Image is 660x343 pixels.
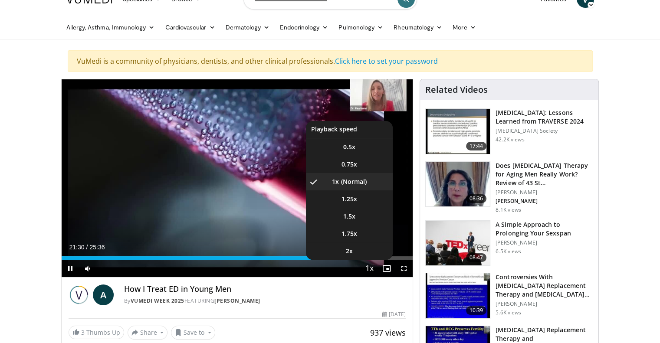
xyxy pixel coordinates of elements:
span: 2x [346,247,353,255]
a: 08:47 A Simple Approach to Prolonging Your Sexspan [PERSON_NAME] 6.5K views [425,220,593,266]
p: [PERSON_NAME] [496,239,593,246]
img: 1317c62a-2f0d-4360-bee0-b1bff80fed3c.150x105_q85_crop-smart_upscale.jpg [426,109,490,154]
button: Playback Rate [361,260,378,277]
p: [PERSON_NAME] [496,301,593,307]
button: Share [128,326,168,340]
h3: Does [MEDICAL_DATA] Therapy for Aging Men Really Work? Review of 43 St… [496,161,593,187]
a: Pulmonology [333,19,388,36]
a: Click here to set your password [335,56,438,66]
p: 6.5K views [496,248,521,255]
span: 1.5x [343,212,355,221]
p: 8.1K views [496,206,521,213]
div: [DATE] [382,310,406,318]
h4: Related Videos [425,85,488,95]
div: VuMedi is a community of physicians, dentists, and other clinical professionals. [68,50,593,72]
p: [PERSON_NAME] [496,189,593,196]
img: 4d4bce34-7cbb-4531-8d0c-5308a71d9d6c.150x105_q85_crop-smart_upscale.jpg [426,162,490,207]
img: 418933e4-fe1c-4c2e-be56-3ce3ec8efa3b.150x105_q85_crop-smart_upscale.jpg [426,273,490,318]
div: By FEATURING [124,297,406,305]
span: 1.75x [341,229,357,238]
a: 3 Thumbs Up [69,326,124,339]
a: 10:39 Controversies With [MEDICAL_DATA] Replacement Therapy and [MEDICAL_DATA] Can… [PERSON_NAME]... [425,273,593,319]
a: [PERSON_NAME] [214,297,260,304]
a: Allergy, Asthma, Immunology [61,19,160,36]
a: Endocrinology [275,19,333,36]
span: 25:36 [89,244,105,251]
button: Mute [79,260,96,277]
a: 17:44 [MEDICAL_DATA]: Lessons Learned from TRAVERSE 2024 [MEDICAL_DATA] Society 42.2K views [425,108,593,154]
span: 1x [332,177,339,186]
span: 1.25x [341,195,357,203]
a: Vumedi Week 2025 [131,297,184,304]
a: 08:36 Does [MEDICAL_DATA] Therapy for Aging Men Really Work? Review of 43 St… [PERSON_NAME] [PERS... [425,161,593,213]
span: 08:47 [466,253,487,262]
h3: A Simple Approach to Prolonging Your Sexspan [496,220,593,238]
span: 3 [81,328,85,336]
div: Progress Bar [62,256,413,260]
video-js: Video Player [62,79,413,278]
button: Save to [171,326,215,340]
span: 937 views [370,327,406,338]
p: 42.2K views [496,136,524,143]
img: Vumedi Week 2025 [69,284,89,305]
img: c4bd4661-e278-4c34-863c-57c104f39734.150x105_q85_crop-smart_upscale.jpg [426,221,490,266]
button: Enable picture-in-picture mode [378,260,395,277]
h4: How I Treat ED in Young Men [124,284,406,294]
button: Pause [62,260,79,277]
p: [PERSON_NAME] [496,198,593,205]
span: 10:39 [466,306,487,315]
button: Fullscreen [395,260,413,277]
span: 0.75x [341,160,357,169]
span: 0.5x [343,143,355,151]
a: Rheumatology [388,19,447,36]
a: More [447,19,481,36]
p: 5.6K views [496,309,521,316]
p: [MEDICAL_DATA] Society [496,127,593,134]
a: Dermatology [220,19,275,36]
a: A [93,284,114,305]
span: 21:30 [69,244,85,251]
span: 08:36 [466,194,487,203]
span: 17:44 [466,142,487,150]
h3: Controversies With [MEDICAL_DATA] Replacement Therapy and [MEDICAL_DATA] Can… [496,273,593,299]
a: Cardiovascular [160,19,220,36]
span: / [86,244,88,251]
h3: [MEDICAL_DATA]: Lessons Learned from TRAVERSE 2024 [496,108,593,126]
